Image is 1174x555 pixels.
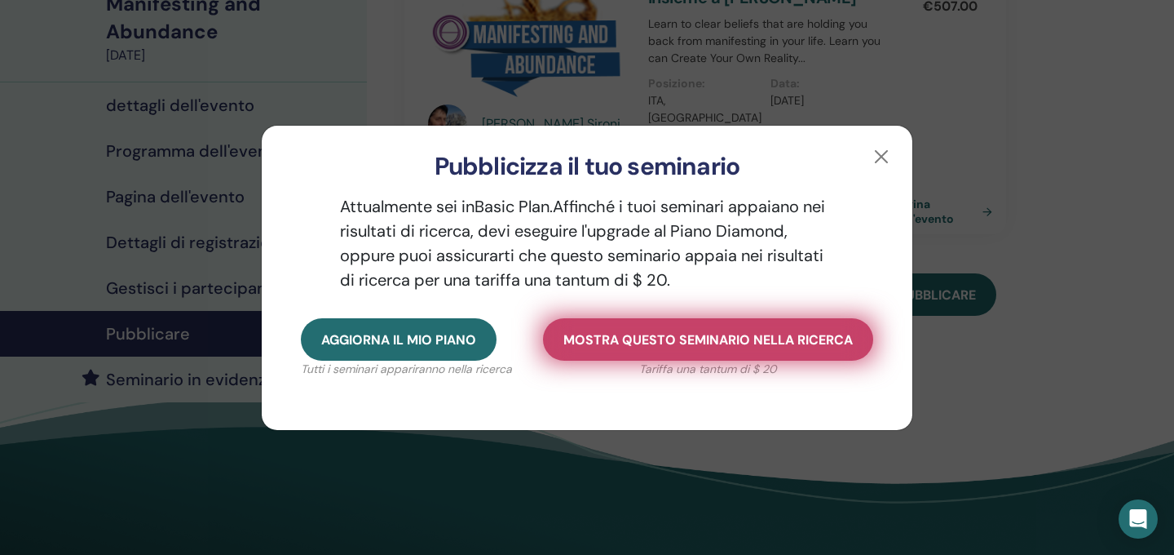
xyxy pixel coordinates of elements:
p: Tariffa una tantum di $ 20 [543,361,873,378]
span: Mostra questo seminario nella ricerca [563,331,853,349]
h3: Pubblicizza il tuo seminario [288,152,886,181]
button: Aggiorna il mio piano [301,318,497,361]
div: Open Intercom Messenger [1119,499,1158,539]
p: Tutti i seminari appariranno nella ricerca [301,361,512,378]
span: Aggiorna il mio piano [321,331,476,349]
p: Attualmente sei in Basic Plan. Affinché i tuoi seminari appaiano nei risultati di ricerca, devi e... [301,194,873,292]
button: Mostra questo seminario nella ricerca [543,318,873,361]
